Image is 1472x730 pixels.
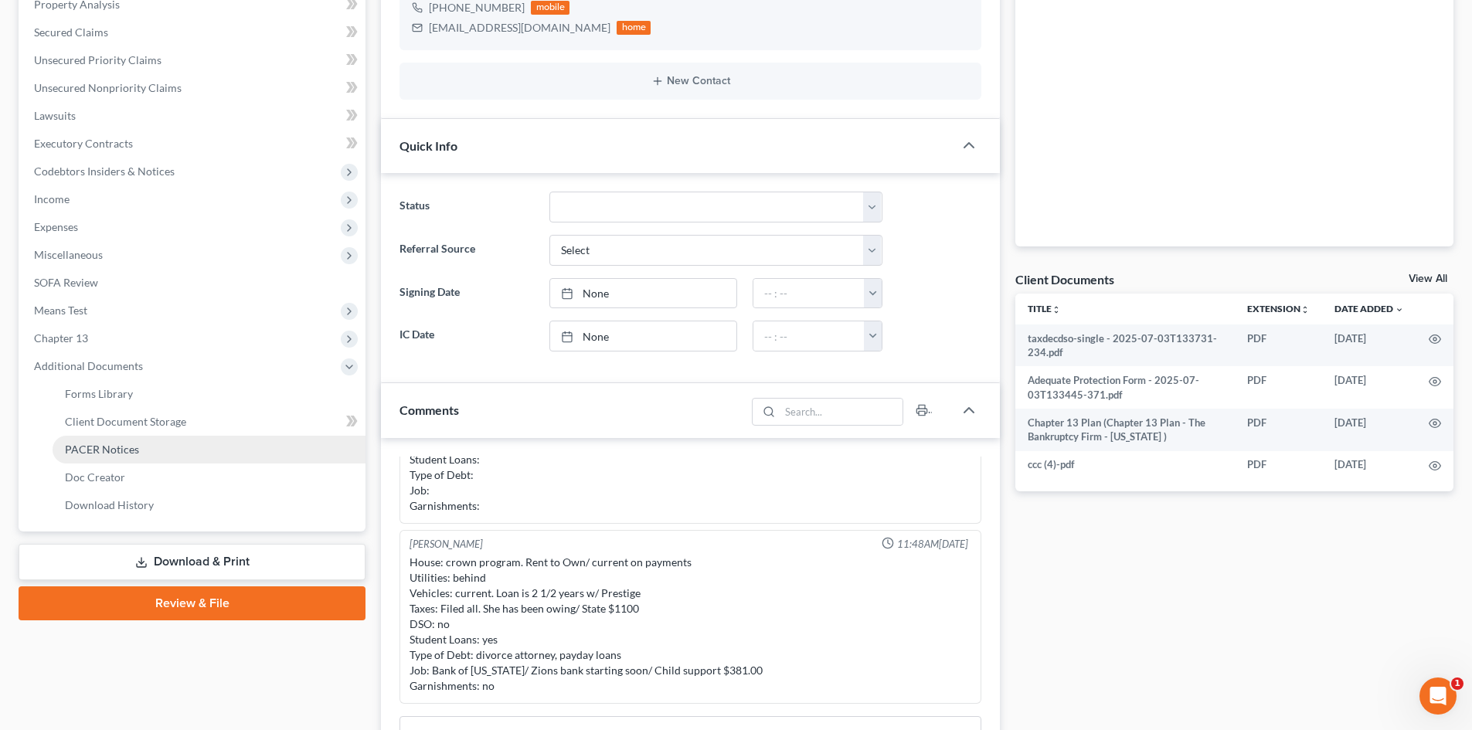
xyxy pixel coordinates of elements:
a: Unsecured Nonpriority Claims [22,74,365,102]
a: Unsecured Priority Claims [22,46,365,74]
a: Download & Print [19,544,365,580]
span: Doc Creator [65,470,125,484]
td: Chapter 13 Plan (Chapter 13 Plan - The Bankruptcy Firm - [US_STATE] ) [1015,409,1235,451]
a: Client Document Storage [53,408,365,436]
td: [DATE] [1322,451,1416,479]
span: SOFA Review [34,276,98,289]
iframe: Intercom live chat [1419,677,1457,715]
div: House: crown program. Rent to Own/ current on payments Utilities: behind Vehicles: current. Loan ... [410,555,971,694]
label: Referral Source [392,235,541,266]
span: Income [34,192,70,205]
span: Expenses [34,220,78,233]
a: Extensionunfold_more [1247,303,1310,314]
input: -- : -- [753,321,865,351]
a: Review & File [19,586,365,620]
td: Adequate Protection Form - 2025-07-03T133445-371.pdf [1015,366,1235,409]
label: Signing Date [392,278,541,309]
span: Download History [65,498,154,511]
span: Comments [399,402,459,417]
span: 11:48AM[DATE] [897,537,968,552]
span: Additional Documents [34,359,143,372]
a: Download History [53,491,365,519]
td: taxdecdso-single - 2025-07-03T133731-234.pdf [1015,324,1235,367]
span: Means Test [34,304,87,317]
span: Unsecured Priority Claims [34,53,161,66]
a: None [550,321,736,351]
a: Secured Claims [22,19,365,46]
div: [EMAIL_ADDRESS][DOMAIN_NAME] [429,20,610,36]
td: [DATE] [1322,366,1416,409]
span: Secured Claims [34,25,108,39]
td: PDF [1235,324,1322,367]
i: expand_more [1395,305,1404,314]
span: Lawsuits [34,109,76,122]
span: Codebtors Insiders & Notices [34,165,175,178]
i: unfold_more [1300,305,1310,314]
a: Forms Library [53,380,365,408]
span: PACER Notices [65,443,139,456]
input: Search... [780,399,903,425]
div: [PERSON_NAME] [410,537,483,552]
a: Doc Creator [53,463,365,491]
span: Unsecured Nonpriority Claims [34,81,182,94]
label: IC Date [392,321,541,351]
span: Forms Library [65,387,133,400]
a: PACER Notices [53,436,365,463]
a: Date Added expand_more [1334,303,1404,314]
input: -- : -- [753,279,865,308]
span: Executory Contracts [34,137,133,150]
span: Client Document Storage [65,415,186,428]
span: Quick Info [399,138,457,153]
i: unfold_more [1052,305,1061,314]
a: None [550,279,736,308]
td: PDF [1235,409,1322,451]
span: 1 [1451,677,1464,690]
a: Lawsuits [22,102,365,130]
a: View All [1409,273,1447,284]
button: New Contact [412,75,969,87]
div: mobile [531,1,569,15]
span: Chapter 13 [34,331,88,345]
td: PDF [1235,451,1322,479]
td: PDF [1235,366,1322,409]
label: Status [392,192,541,222]
td: ccc (4)-pdf [1015,451,1235,479]
a: Titleunfold_more [1028,303,1061,314]
a: SOFA Review [22,269,365,297]
td: [DATE] [1322,324,1416,367]
div: home [617,21,651,35]
a: Executory Contracts [22,130,365,158]
span: Miscellaneous [34,248,103,261]
td: [DATE] [1322,409,1416,451]
div: Client Documents [1015,271,1114,287]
